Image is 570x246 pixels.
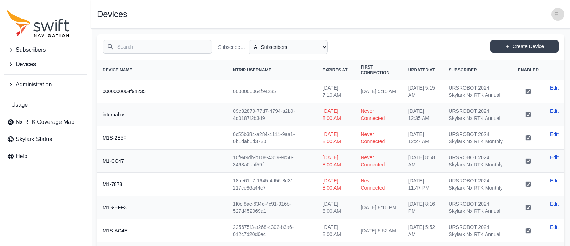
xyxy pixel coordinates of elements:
th: NTRIP Username [227,60,317,80]
img: user photo [551,8,564,21]
td: [DATE] 8:00 AM [317,126,355,150]
a: Help [4,149,87,164]
td: [DATE] 8:00 AM [317,173,355,196]
td: URSROBOT 2024 Skylark Nx RTK Annual [443,196,512,219]
td: URSROBOT 2024 Skylark Nx RTK Annual [443,103,512,126]
td: 1f0cf8ac-634c-4c91-916b-527d452069a1 [227,196,317,219]
span: Administration [16,80,52,89]
button: Devices [4,57,87,71]
h1: Devices [97,10,127,19]
td: 10f949db-b108-4319-9c50-3463a0aaf59f [227,150,317,173]
td: URSROBOT 2024 Skylark Nx RTK Annual [443,219,512,242]
td: 0000000064f94235 [227,80,317,103]
label: Subscriber Name [218,44,246,51]
td: [DATE] 8:00 AM [317,103,355,126]
td: 18ae61e7-1645-4d56-8d31-217ce86a44c7 [227,173,317,196]
a: Skylark Status [4,132,87,146]
th: M1-7878 [97,173,227,196]
input: Search [103,40,212,54]
th: M1S-EFF3 [97,196,227,219]
th: Enabled [512,60,544,80]
a: Edit [550,224,559,231]
td: [DATE] 8:16 PM [355,196,402,219]
th: Device Name [97,60,227,80]
td: [DATE] 12:35 AM [403,103,443,126]
td: [DATE] 12:27 AM [403,126,443,150]
td: [DATE] 7:10 AM [317,80,355,103]
td: URSROBOT 2024 Skylark Nx RTK Monthly [443,173,512,196]
td: [DATE] 5:52 AM [403,219,443,242]
td: URSROBOT 2024 Skylark Nx RTK Monthly [443,126,512,150]
a: Edit [550,154,559,161]
td: 09e32879-77d7-4794-a2b9-4d0187f2b3d9 [227,103,317,126]
td: 225675f3-a268-4302-b3a6-012c7d20d6ec [227,219,317,242]
td: [DATE] 8:16 PM [403,196,443,219]
button: Administration [4,77,87,92]
a: Edit [550,84,559,91]
td: [DATE] 8:00 AM [317,219,355,242]
span: Devices [16,60,36,69]
td: [DATE] 5:15 AM [403,80,443,103]
a: Edit [550,107,559,115]
a: Usage [4,98,87,112]
span: Skylark Status [16,135,52,144]
td: URSROBOT 2024 Skylark Nx RTK Annual [443,80,512,103]
span: Subscribers [16,46,46,54]
td: [DATE] 5:15 AM [355,80,402,103]
th: Subscriber [443,60,512,80]
span: Expires At [323,67,348,72]
th: M1S-2E5F [97,126,227,150]
td: URSROBOT 2024 Skylark Nx RTK Monthly [443,150,512,173]
a: Nx RTK Coverage Map [4,115,87,129]
span: Nx RTK Coverage Map [16,118,74,126]
a: Create Device [490,40,559,53]
select: Subscriber [249,40,328,54]
td: Never Connected [355,173,402,196]
th: internal use [97,103,227,126]
button: Subscribers [4,43,87,57]
span: Usage [11,101,28,109]
td: [DATE] 11:47 PM [403,173,443,196]
span: Updated At [408,67,435,72]
th: M1-CC47 [97,150,227,173]
a: Edit [550,177,559,184]
td: Never Connected [355,150,402,173]
td: [DATE] 8:00 AM [317,196,355,219]
td: [DATE] 8:58 AM [403,150,443,173]
span: Help [16,152,27,161]
td: [DATE] 8:00 AM [317,150,355,173]
td: Never Connected [355,103,402,126]
a: Edit [550,131,559,138]
span: First Connection [361,65,389,75]
th: 0000000064f94235 [97,80,227,103]
td: 0c55b384-a284-4111-9aa1-0b1dab5d3730 [227,126,317,150]
th: M1S-AC4E [97,219,227,242]
a: Edit [550,200,559,207]
td: Never Connected [355,126,402,150]
td: [DATE] 5:52 AM [355,219,402,242]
